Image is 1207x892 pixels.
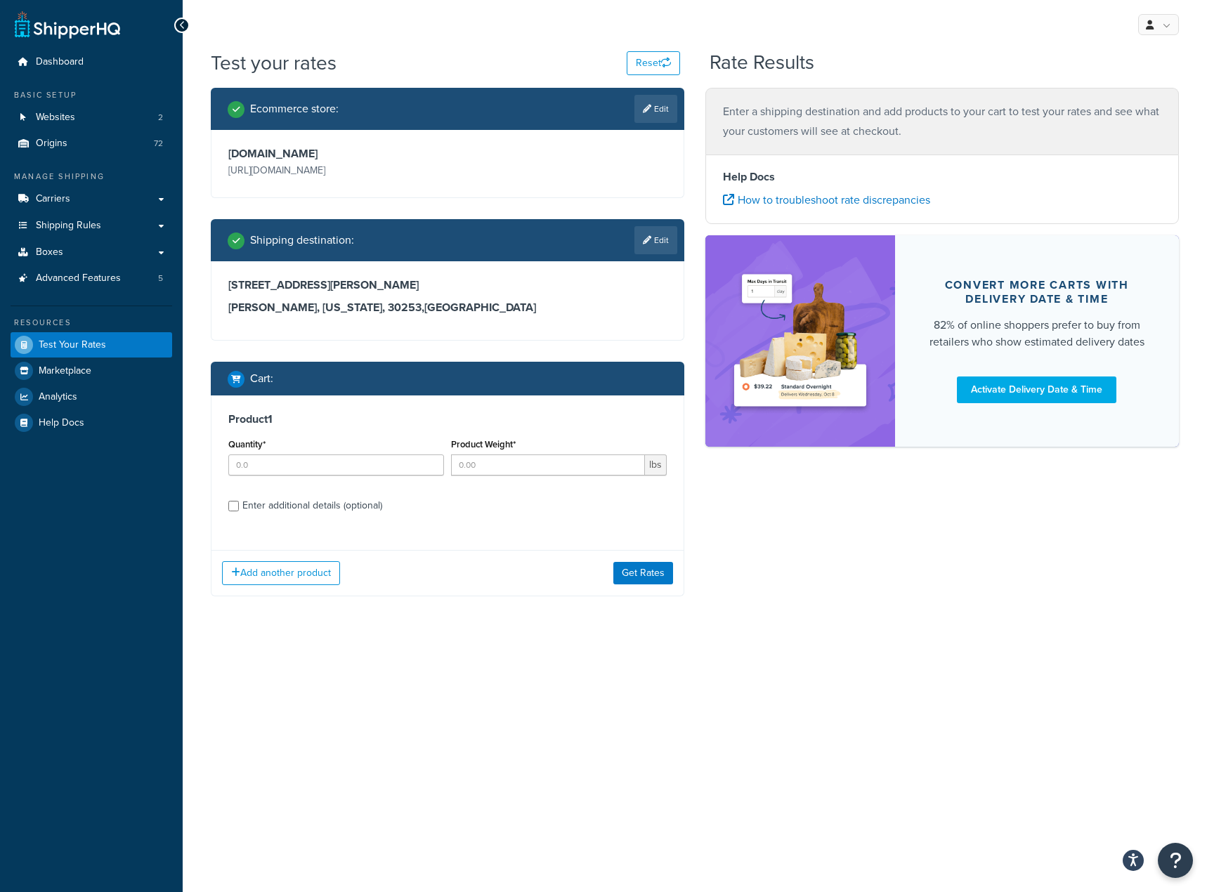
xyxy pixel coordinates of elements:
button: Open Resource Center [1158,843,1193,878]
a: Carriers [11,186,172,212]
a: Edit [634,95,677,123]
a: Edit [634,226,677,254]
h3: [STREET_ADDRESS][PERSON_NAME] [228,278,667,292]
label: Quantity* [228,439,266,450]
span: Marketplace [39,365,91,377]
input: Enter additional details (optional) [228,501,239,511]
span: Boxes [36,247,63,258]
span: 72 [154,138,163,150]
img: feature-image-ddt-36eae7f7280da8017bfb280eaccd9c446f90b1fe08728e4019434db127062ab4.png [726,256,874,425]
a: Websites2 [11,105,172,131]
h2: Rate Results [710,52,814,74]
h1: Test your rates [211,49,337,77]
span: Shipping Rules [36,220,101,232]
input: 0.00 [451,454,645,475]
div: Convert more carts with delivery date & time [929,278,1145,306]
h2: Cart : [250,372,273,385]
a: Help Docs [11,410,172,435]
span: 2 [158,112,163,124]
div: Basic Setup [11,89,172,101]
div: 82% of online shoppers prefer to buy from retailers who show estimated delivery dates [929,317,1145,350]
p: Enter a shipping destination and add products to your cart to test your rates and see what your c... [723,102,1161,141]
button: Get Rates [613,562,673,584]
a: Activate Delivery Date & Time [957,376,1116,403]
span: Help Docs [39,417,84,429]
h2: Ecommerce store : [250,103,339,115]
p: [URL][DOMAIN_NAME] [228,161,444,181]
a: Origins72 [11,131,172,157]
h3: [DOMAIN_NAME] [228,147,444,161]
span: 5 [158,273,163,284]
button: Add another product [222,561,340,585]
div: Resources [11,317,172,329]
a: Test Your Rates [11,332,172,358]
input: 0.0 [228,454,444,475]
h3: [PERSON_NAME], [US_STATE], 30253 , [GEOGRAPHIC_DATA] [228,301,667,315]
span: Test Your Rates [39,339,106,351]
span: Websites [36,112,75,124]
div: Manage Shipping [11,171,172,183]
a: Advanced Features5 [11,265,172,291]
a: Shipping Rules [11,213,172,239]
a: Boxes [11,240,172,265]
h2: Shipping destination : [250,234,354,247]
span: Carriers [36,193,70,205]
label: Product Weight* [451,439,516,450]
h3: Product 1 [228,412,667,426]
span: Dashboard [36,56,84,68]
span: Origins [36,138,67,150]
li: Origins [11,131,172,157]
a: Marketplace [11,358,172,383]
div: Enter additional details (optional) [242,496,382,516]
a: Analytics [11,384,172,409]
a: How to troubleshoot rate discrepancies [723,192,930,208]
li: Advanced Features [11,265,172,291]
h4: Help Docs [723,169,1161,185]
button: Reset [627,51,680,75]
span: Advanced Features [36,273,121,284]
span: Analytics [39,391,77,403]
li: Websites [11,105,172,131]
span: lbs [645,454,667,475]
a: Dashboard [11,49,172,75]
